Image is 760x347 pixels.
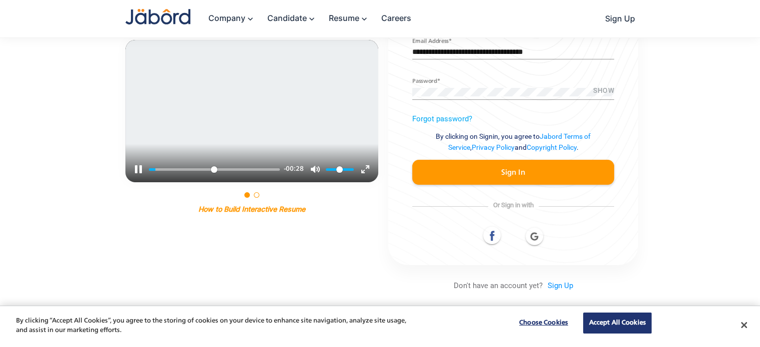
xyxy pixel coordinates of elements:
[448,132,591,151] a: Jabord Terms of Service
[412,131,614,153] p: By clicking on Signin, you agree to , and .
[593,87,614,95] span: SHOW
[281,164,306,175] div: Current time
[527,143,577,151] a: Copyright Policy
[198,8,257,29] a: Company
[130,161,146,177] button: Pause
[149,165,280,174] input: Seek
[472,143,515,151] a: Privacy Policy
[319,8,371,29] a: Resume
[512,313,575,333] button: Choose Cookies
[733,314,755,336] button: Close
[326,165,353,174] input: Volume
[388,281,638,290] p: Don't have an account yet?
[125,9,190,24] img: Jabord
[257,8,319,29] a: Candidate
[543,281,573,290] a: Sign Up
[359,14,371,24] mat-icon: keyboard_arrow_down
[501,169,525,176] span: Sign In
[307,14,319,24] mat-icon: keyboard_arrow_down
[16,316,418,336] p: By clicking “Accept All Cookies”, you agree to the storing of cookies on your device to enhance s...
[198,205,240,213] p: How to Build
[488,201,539,209] span: Or Sign in with
[412,160,614,185] button: Sign In
[242,205,305,213] p: Interactive Resume
[245,14,257,24] mat-icon: keyboard_arrow_down
[583,313,651,334] button: Accept All Cookies
[412,114,472,123] a: Forgot password?
[595,8,635,29] a: Sign Up
[371,8,411,28] a: Careers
